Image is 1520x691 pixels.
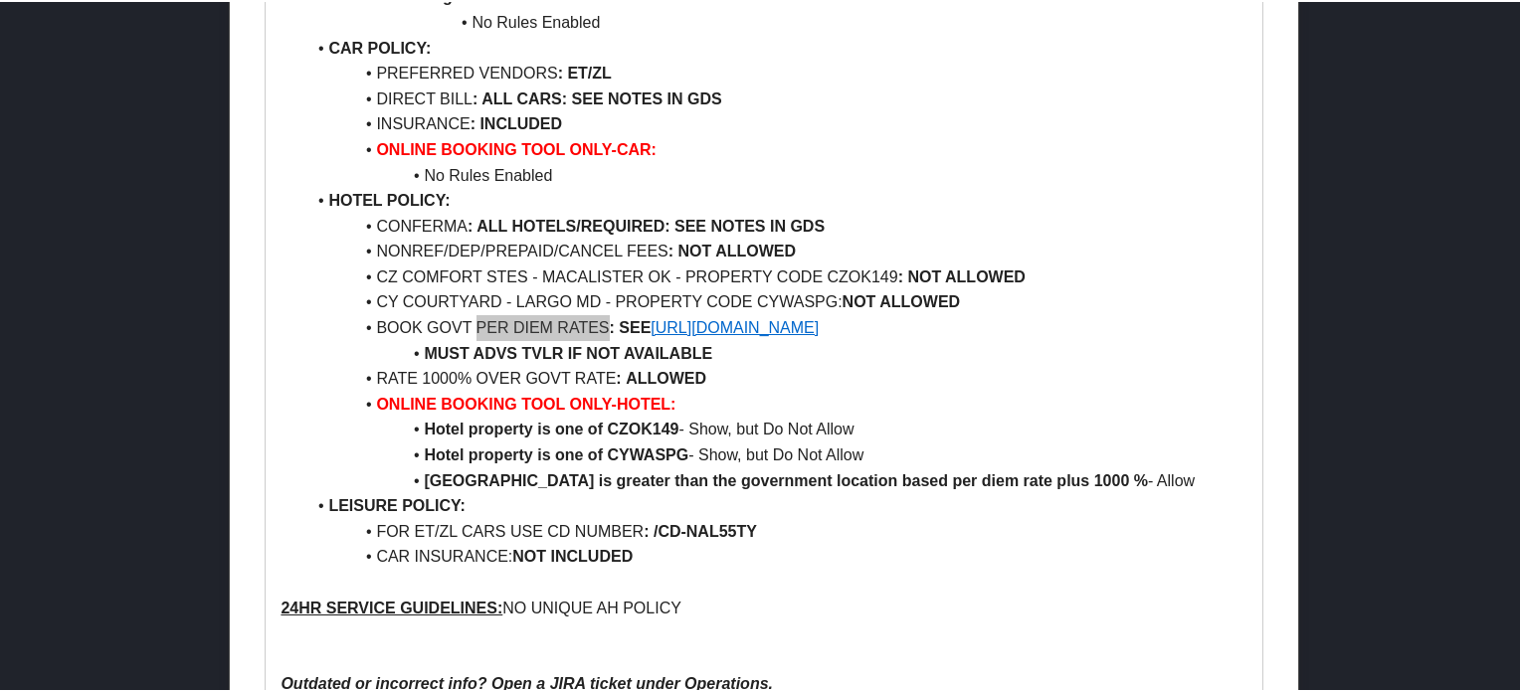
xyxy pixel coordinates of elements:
strong: ET/ZL [567,63,611,80]
li: NONREF/DEP/PREPAID/CANCEL FEES [304,237,1246,262]
li: CY COURTYARD - LARGO MD - PROPERTY CODE CYWASPG: [304,287,1246,313]
strong: : SEE [610,317,652,334]
li: No Rules Enabled [304,161,1246,187]
strong: CAR POLICY: [328,38,431,55]
strong: : ALL CARS: SEE NOTES IN GDS [473,88,722,105]
li: INSURANCE [304,109,1246,135]
li: CONFERMA [304,212,1246,238]
p: NO UNIQUE AH POLICY [281,594,1246,619]
strong: HOTEL POLICY: [328,190,450,207]
li: FOR ET/ZL CARS USE CD NUMBER [304,517,1246,543]
u: 24HR SERVICE GUIDELINES: [281,598,502,614]
strong: Hotel property is one of CZOK149 [424,419,678,435]
strong: : ALL HOTELS/REQUIRED: SEE NOTES IN GDS [468,216,825,233]
li: CAR INSURANCE: [304,542,1246,568]
strong: NOT ALLOWED [843,291,961,308]
strong: : [558,63,563,80]
strong: : NOT ALLOWED [898,266,1026,283]
strong: MUST ADVS TVLR IF NOT AVAILABLE [424,343,712,360]
strong: : NOT ALLOWED [668,241,796,258]
a: [URL][DOMAIN_NAME] [651,317,819,334]
strong: ALLOWED [626,368,706,385]
strong: : /CD-NAL55TY [644,521,757,538]
li: PREFERRED VENDORS [304,59,1246,85]
li: - Show, but Do Not Allow [304,440,1246,466]
li: RATE 1000% OVER GOVT RATE [304,364,1246,390]
strong: [GEOGRAPHIC_DATA] is greater than the government location based per diem rate plus 1000 % [424,470,1148,487]
strong: ONLINE BOOKING TOOL ONLY-HOTEL: [376,394,675,411]
strong: Hotel property is one of CYWASPG [424,444,688,461]
strong: : INCLUDED [471,113,562,130]
li: BOOK GOVT PER DIEM RATES [304,313,1246,339]
strong: LEISURE POLICY: [328,495,466,512]
strong: : [616,368,621,385]
li: - Show, but Do Not Allow [304,415,1246,440]
li: CZ COMFORT STES - MACALISTER OK - PROPERTY CODE CZOK149 [304,262,1246,288]
li: DIRECT BILL [304,85,1246,110]
strong: NOT INCLUDED [512,546,633,563]
em: Outdated or incorrect info? Open a JIRA ticket under Operations. [281,673,773,690]
li: No Rules Enabled [304,8,1246,34]
strong: ONLINE BOOKING TOOL ONLY-CAR: [376,139,657,156]
li: - Allow [304,466,1246,492]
